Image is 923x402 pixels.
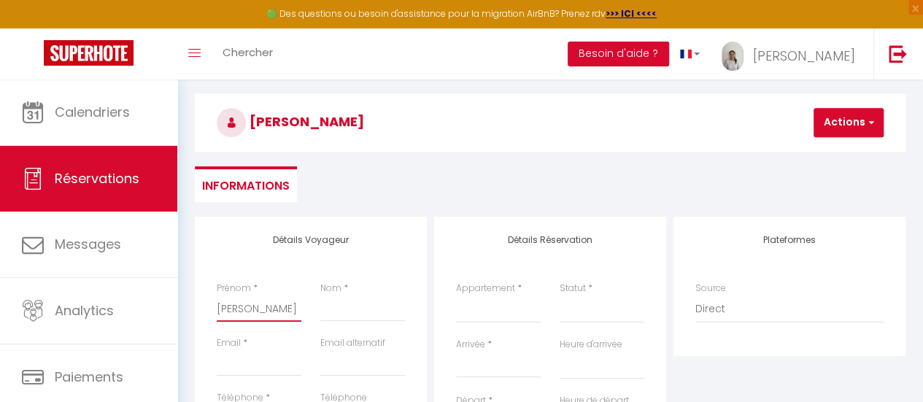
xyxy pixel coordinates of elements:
span: [PERSON_NAME] [217,112,364,131]
button: Besoin d'aide ? [568,42,669,66]
label: Email alternatif [320,336,385,350]
span: Messages [55,235,121,253]
li: Informations [195,166,297,202]
label: Appartement [456,282,515,295]
img: ... [722,42,744,71]
a: ... [PERSON_NAME] [711,28,873,80]
a: Chercher [212,28,284,80]
label: Nom [320,282,341,295]
span: [PERSON_NAME] [753,47,855,65]
label: Arrivée [456,338,485,352]
img: Super Booking [44,40,134,66]
a: >>> ICI <<<< [606,7,657,20]
span: Réservations [55,169,139,188]
img: logout [889,45,907,63]
label: Prénom [217,282,251,295]
span: Analytics [55,301,114,320]
label: Statut [560,282,586,295]
label: Email [217,336,241,350]
label: Heure d'arrivée [560,338,622,352]
label: Source [695,282,726,295]
h4: Détails Réservation [456,235,644,245]
span: Chercher [223,45,273,60]
button: Actions [814,108,884,137]
h4: Plateformes [695,235,884,245]
h4: Détails Voyageur [217,235,405,245]
span: Calendriers [55,103,130,121]
span: Paiements [55,368,123,386]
